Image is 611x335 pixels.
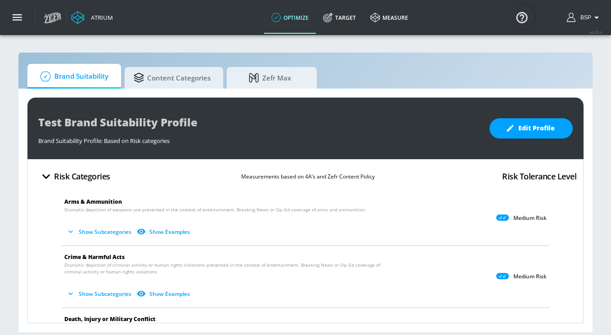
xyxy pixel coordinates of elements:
[236,67,304,89] span: Zefr Max
[577,14,591,21] span: BSP
[64,315,156,323] span: Death, Injury or Military Conflict
[508,123,555,134] span: Edit Profile
[64,198,122,205] span: Arms & Ammunition
[35,166,114,187] button: Risk Categories
[264,1,316,34] a: optimize
[509,4,535,30] button: Open Resource Center
[134,67,211,89] span: Content Categories
[490,118,573,138] button: Edit Profile
[64,286,135,301] button: Show Subcategories
[241,172,375,181] p: Measurements based on 4A’s and Zefr Content Policy
[36,66,108,87] span: Brand Suitability
[64,253,125,261] span: Crime & Harmful Acts
[64,206,366,213] span: Dramatic depiction of weapons use presented in the context of entertainment. Breaking News or Op–...
[502,170,576,183] h4: Risk Tolerance Level
[38,132,481,145] div: Brand Suitability Profile: Based on Risk categories
[363,1,415,34] a: measure
[513,214,547,222] p: Medium Risk
[316,1,363,34] a: Target
[135,286,193,301] button: Show Examples
[87,13,113,22] div: Atrium
[589,30,602,35] span: v 4.25.4
[513,273,547,280] p: Medium Risk
[64,224,135,239] button: Show Subcategories
[135,224,193,239] button: Show Examples
[54,170,110,183] h4: Risk Categories
[71,11,113,24] a: Atrium
[567,12,602,23] button: BSP
[64,262,392,275] span: Dramatic depiction of criminal activity or human rights violations presented in the context of en...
